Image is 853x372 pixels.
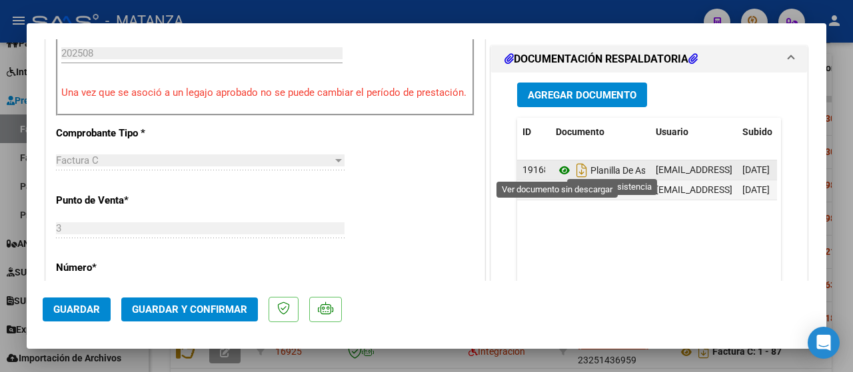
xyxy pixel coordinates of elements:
[491,73,807,349] div: DOCUMENTACIÓN RESPALDATORIA
[528,89,636,101] span: Agregar Documento
[556,126,604,137] span: Documento
[43,297,111,321] button: Guardar
[650,118,737,146] datatable-header-cell: Usuario
[121,297,258,321] button: Guardar y Confirmar
[491,46,807,73] mat-expansion-panel-header: DOCUMENTACIÓN RESPALDATORIA
[573,180,590,201] i: Descargar documento
[56,193,181,208] p: Punto de Venta
[504,51,698,67] h1: DOCUMENTACIÓN RESPALDATORIA
[56,154,99,166] span: Factura C
[517,118,550,146] datatable-header-cell: ID
[522,164,549,175] span: 19168
[556,185,606,196] span: Cae
[56,260,181,276] p: Número
[61,85,469,100] p: Una vez que se asoció a un legajo aprobado no se puede cambiar el período de prestación.
[517,83,647,107] button: Agregar Documento
[573,160,590,181] i: Descargar documento
[737,118,804,146] datatable-header-cell: Subido
[742,184,770,195] span: [DATE]
[522,184,549,195] span: 19169
[556,165,678,176] span: Planilla De Asistencia
[56,126,181,141] p: Comprobante Tipo *
[132,303,247,315] span: Guardar y Confirmar
[522,126,531,137] span: ID
[742,164,770,175] span: [DATE]
[656,126,688,137] span: Usuario
[53,303,100,315] span: Guardar
[550,118,650,146] datatable-header-cell: Documento
[742,126,772,137] span: Subido
[808,327,840,359] div: Open Intercom Messenger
